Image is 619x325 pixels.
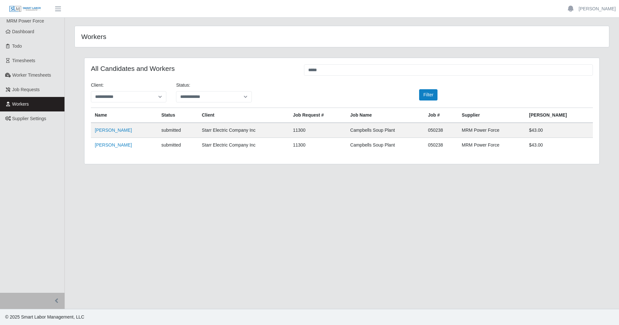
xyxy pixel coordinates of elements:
[12,87,40,92] span: Job Requests
[9,5,41,13] img: SLM Logo
[198,108,289,123] th: Client
[81,33,293,41] h4: Workers
[95,128,132,133] a: [PERSON_NAME]
[12,29,34,34] span: Dashboard
[346,138,424,153] td: Campbells Soup Plant
[198,138,289,153] td: Starr Electric Company Inc
[458,108,525,123] th: Supplier
[157,108,198,123] th: Status
[289,123,347,138] td: 11300
[289,138,347,153] td: 11300
[346,108,424,123] th: Job Name
[525,123,593,138] td: $43.00
[419,89,437,100] button: Filter
[579,5,616,12] a: [PERSON_NAME]
[198,123,289,138] td: Starr Electric Company Inc
[346,123,424,138] td: Campbells Soup Plant
[525,138,593,153] td: $43.00
[12,101,29,107] span: Workers
[95,142,132,148] a: [PERSON_NAME]
[91,82,104,89] label: Client:
[424,138,458,153] td: 050238
[12,72,51,78] span: Worker Timesheets
[12,43,22,49] span: Todo
[424,108,458,123] th: Job #
[458,138,525,153] td: MRM Power Force
[525,108,593,123] th: [PERSON_NAME]
[12,116,46,121] span: Supplier Settings
[6,18,44,24] span: MRM Power Force
[176,82,190,89] label: Status:
[5,314,84,320] span: © 2025 Smart Labor Management, LLC
[91,64,294,72] h4: All Candidates and Workers
[289,108,347,123] th: Job Request #
[424,123,458,138] td: 050238
[157,123,198,138] td: submitted
[91,108,157,123] th: Name
[12,58,35,63] span: Timesheets
[157,138,198,153] td: submitted
[458,123,525,138] td: MRM Power Force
